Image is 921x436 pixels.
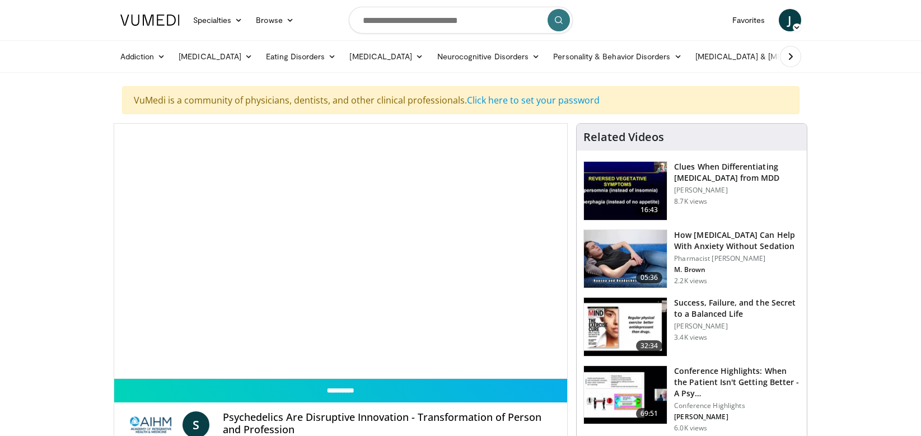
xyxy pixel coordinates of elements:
h3: Clues When Differentiating [MEDICAL_DATA] from MDD [674,161,800,184]
p: Conference Highlights [674,401,800,410]
span: 16:43 [636,204,663,215]
span: 05:36 [636,272,663,283]
input: Search topics, interventions [349,7,573,34]
a: [MEDICAL_DATA] [343,45,430,68]
img: VuMedi Logo [120,15,180,26]
a: 05:36 How [MEDICAL_DATA] Can Help With Anxiety Without Sedation Pharmacist [PERSON_NAME] M. Brown... [583,229,800,289]
a: J [779,9,801,31]
a: Browse [249,9,301,31]
img: 7bfe4765-2bdb-4a7e-8d24-83e30517bd33.150x105_q85_crop-smart_upscale.jpg [584,230,667,288]
a: Personality & Behavior Disorders [546,45,688,68]
img: a6520382-d332-4ed3-9891-ee688fa49237.150x105_q85_crop-smart_upscale.jpg [584,162,667,220]
a: Eating Disorders [259,45,343,68]
a: 69:51 Conference Highlights: When the Patient Isn't Getting Better - A Psy… Conference Highlights... [583,365,800,433]
img: 7307c1c9-cd96-462b-8187-bd7a74dc6cb1.150x105_q85_crop-smart_upscale.jpg [584,298,667,356]
a: 32:34 Success, Failure, and the Secret to a Balanced Life [PERSON_NAME] 3.4K views [583,297,800,357]
h3: Conference Highlights: When the Patient Isn't Getting Better - A Psy… [674,365,800,399]
p: M. Brown [674,265,800,274]
div: VuMedi is a community of physicians, dentists, and other clinical professionals. [122,86,800,114]
p: 6.0K views [674,424,707,433]
span: 69:51 [636,408,663,419]
h3: Success, Failure, and the Secret to a Balanced Life [674,297,800,320]
a: Favorites [726,9,772,31]
h4: Psychedelics Are Disruptive Innovation - Transformation of Person and Profession [223,411,558,435]
a: 16:43 Clues When Differentiating [MEDICAL_DATA] from MDD [PERSON_NAME] 8.7K views [583,161,800,221]
p: [PERSON_NAME] [674,186,800,195]
a: Neurocognitive Disorders [431,45,547,68]
p: [PERSON_NAME] [674,322,800,331]
a: [MEDICAL_DATA] & [MEDICAL_DATA] [689,45,849,68]
video-js: Video Player [114,124,568,379]
p: 8.7K views [674,197,707,206]
a: Addiction [114,45,172,68]
a: Click here to set your password [467,94,600,106]
p: Pharmacist [PERSON_NAME] [674,254,800,263]
a: [MEDICAL_DATA] [172,45,259,68]
p: [PERSON_NAME] [674,412,800,421]
span: 32:34 [636,340,663,351]
img: 4362ec9e-0993-4580-bfd4-8e18d57e1d49.150x105_q85_crop-smart_upscale.jpg [584,366,667,424]
h4: Related Videos [583,130,664,144]
a: Specialties [186,9,250,31]
p: 2.2K views [674,276,707,285]
h3: How [MEDICAL_DATA] Can Help With Anxiety Without Sedation [674,229,800,252]
p: 3.4K views [674,333,707,342]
